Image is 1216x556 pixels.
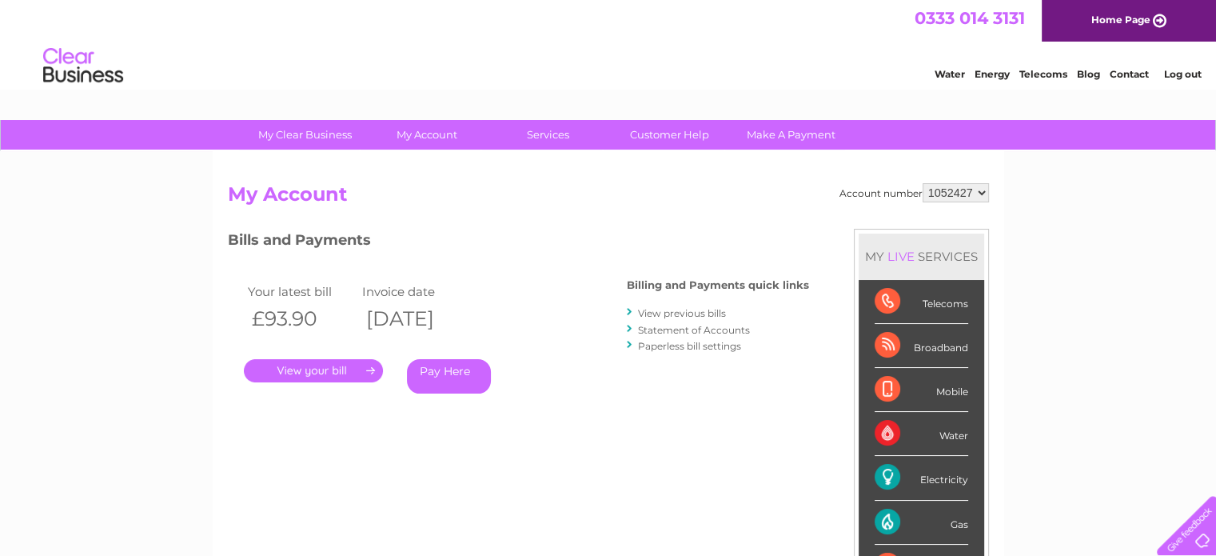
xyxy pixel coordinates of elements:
a: Blog [1077,68,1100,80]
div: Mobile [875,368,968,412]
div: Electricity [875,456,968,500]
a: My Account [361,120,492,150]
a: View previous bills [638,307,726,319]
td: Your latest bill [244,281,359,302]
h3: Bills and Payments [228,229,809,257]
img: logo.png [42,42,124,90]
div: Telecoms [875,280,968,324]
a: Log out [1163,68,1201,80]
th: £93.90 [244,302,359,335]
div: MY SERVICES [859,234,984,279]
th: [DATE] [358,302,473,335]
h4: Billing and Payments quick links [627,279,809,291]
a: Paperless bill settings [638,340,741,352]
a: Water [935,68,965,80]
div: Water [875,412,968,456]
a: Energy [975,68,1010,80]
a: 0333 014 3131 [915,8,1025,28]
div: Gas [875,501,968,545]
h2: My Account [228,183,989,214]
td: Invoice date [358,281,473,302]
a: My Clear Business [239,120,371,150]
a: Pay Here [407,359,491,394]
div: LIVE [884,249,918,264]
a: Services [482,120,614,150]
a: Customer Help [604,120,736,150]
div: Account number [839,183,989,202]
div: Broadband [875,324,968,368]
a: . [244,359,383,382]
a: Statement of Accounts [638,324,750,336]
a: Contact [1110,68,1149,80]
a: Telecoms [1019,68,1067,80]
a: Make A Payment [725,120,857,150]
div: Clear Business is a trading name of Verastar Limited (registered in [GEOGRAPHIC_DATA] No. 3667643... [231,9,987,78]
